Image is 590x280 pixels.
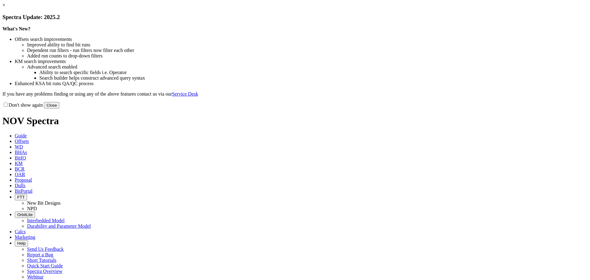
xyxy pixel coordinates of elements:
[27,274,44,279] a: Webinar
[2,14,588,21] h3: Spectra Update: 2025.2
[27,263,63,268] a: Quick Start Guide
[4,103,8,107] input: Don't show again
[44,102,59,108] button: Close
[15,150,27,155] span: BHAs
[17,195,25,199] span: FTT
[17,241,26,246] span: Help
[2,115,588,127] h1: NOV Spectra
[15,183,26,188] span: Dulls
[27,42,588,48] li: Improved ability to find bit runs
[27,258,57,263] a: Short Tutorials
[15,59,588,64] li: KM search improvements
[2,26,30,31] strong: What's New?
[15,37,588,42] li: Offsets search improvements
[15,235,35,240] span: Marketing
[15,229,26,234] span: Calcs
[2,102,43,108] label: Don't show again
[39,75,588,81] li: Search builder helps construct advanced query syntax
[15,172,25,177] span: OAR
[15,188,33,194] span: BitPortal
[15,177,32,183] span: Proposal
[27,223,91,229] a: Durability and Parameter Model
[2,91,588,97] p: If you have any problems finding or using any of the above features contact us via our
[15,161,23,166] span: KM
[27,64,588,70] li: Advanced search enabled
[15,133,27,138] span: Guide
[27,252,53,257] a: Report a Bug
[39,70,588,75] li: Ability to search specific fields i.e. Operator
[27,53,588,59] li: Added run counts to drop-down filters
[27,269,62,274] a: Spectra Overview
[27,218,65,223] a: Interbedded Model
[17,212,33,217] span: OrbitLite
[2,2,5,8] a: ×
[15,81,588,86] li: Enhanced KSA bit runs QA/QC process
[15,155,26,160] span: BitIQ
[27,246,64,252] a: Send Us Feedback
[27,200,61,206] a: New Bit Designs
[15,144,23,149] span: WD
[15,139,29,144] span: Offsets
[27,206,37,211] a: NPD
[15,166,25,172] span: BCR
[172,91,198,97] a: Service Desk
[27,48,588,53] li: Dependent run filters - run filters now filter each other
